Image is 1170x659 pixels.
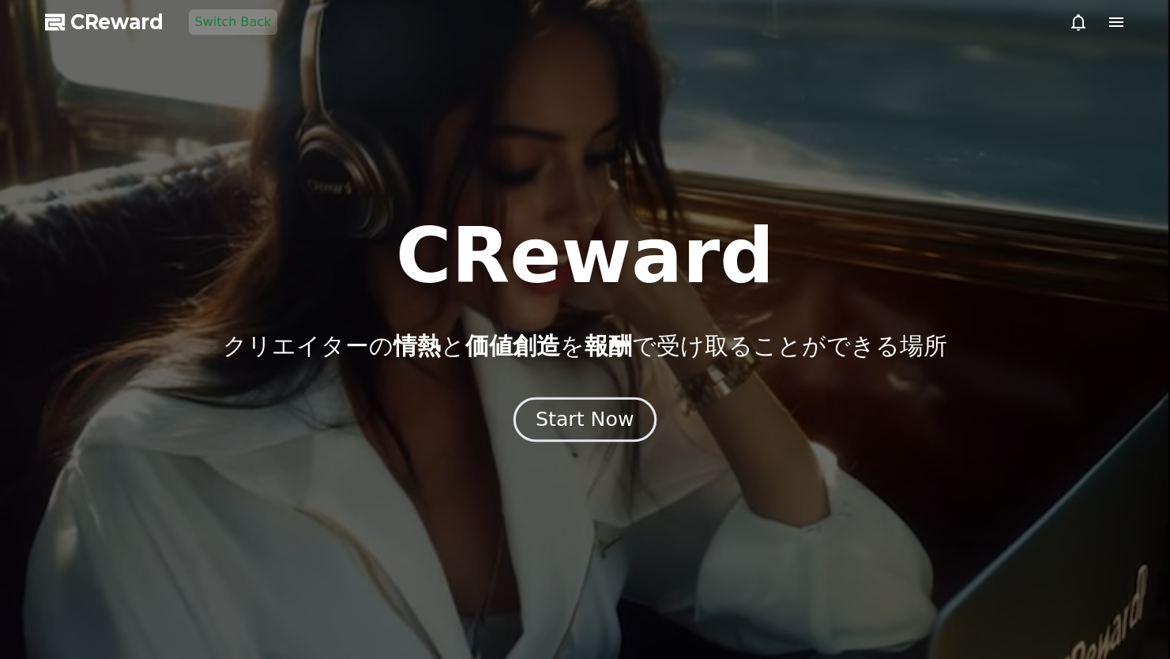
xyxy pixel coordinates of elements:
h1: CReward [396,218,774,294]
span: CReward [70,9,164,35]
span: 情熱 [393,332,441,360]
p: クリエイターの と を で受け取ることができる場所 [223,332,947,360]
div: Start Now [536,406,634,433]
a: Start Now [517,414,653,429]
a: CReward [45,9,164,35]
button: Start Now [514,397,656,442]
button: Switch Back [189,9,278,35]
span: 価値創造 [465,332,560,360]
span: 報酬 [585,332,632,360]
